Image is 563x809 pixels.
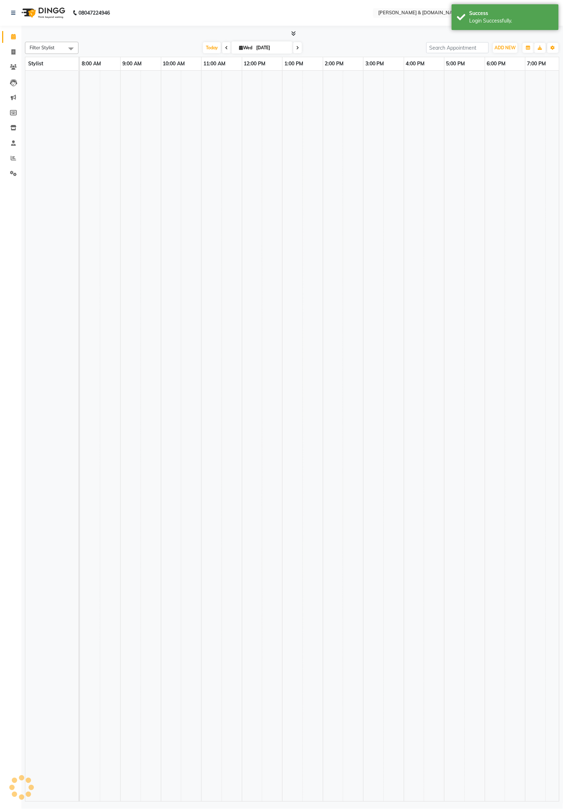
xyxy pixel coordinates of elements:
a: 2:00 PM [323,59,346,69]
a: 10:00 AM [161,59,187,69]
span: ADD NEW [495,45,516,50]
a: 3:00 PM [364,59,386,69]
a: 11:00 AM [202,59,227,69]
img: logo [18,3,67,23]
button: ADD NEW [493,43,518,53]
a: 9:00 AM [121,59,143,69]
a: 1:00 PM [283,59,305,69]
span: Today [203,42,221,53]
a: 8:00 AM [80,59,103,69]
input: Search Appointment [426,42,489,53]
a: 4:00 PM [404,59,427,69]
b: 08047224946 [78,3,110,23]
span: Wed [237,45,254,50]
a: 12:00 PM [242,59,268,69]
div: Login Successfully. [470,17,553,25]
a: 6:00 PM [485,59,508,69]
a: 7:00 PM [526,59,548,69]
div: Success [470,10,553,17]
span: Filter Stylist [30,45,55,50]
input: 2025-09-03 [254,43,290,53]
span: Stylist [28,60,43,67]
a: 5:00 PM [445,59,467,69]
